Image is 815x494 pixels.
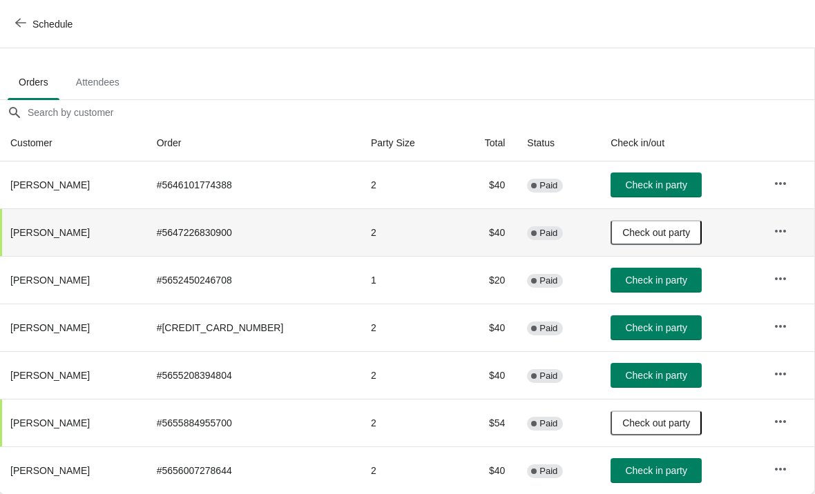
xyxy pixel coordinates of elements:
td: # 5655884955700 [146,399,360,446]
td: 2 [360,351,455,399]
span: [PERSON_NAME] [10,465,90,476]
td: # 5652450246708 [146,256,360,304]
span: Check out party [622,227,690,238]
span: [PERSON_NAME] [10,275,90,286]
th: Check in/out [600,125,763,161]
th: Total [455,125,517,161]
td: 2 [360,208,455,256]
span: Paid [539,180,557,191]
td: # [CREDIT_CARD_NUMBER] [146,304,360,351]
span: Attendees [65,70,131,95]
span: Paid [539,418,557,429]
td: 2 [360,446,455,494]
span: [PERSON_NAME] [10,322,90,333]
td: # 5656007278644 [146,446,360,494]
td: $40 [455,161,517,208]
td: $40 [455,446,517,494]
span: Check in party [625,465,687,476]
td: # 5655208394804 [146,351,360,399]
span: Paid [539,275,557,286]
button: Check in party [611,268,702,293]
span: Check out party [622,417,690,428]
td: # 5646101774388 [146,161,360,208]
td: $40 [455,351,517,399]
span: Paid [539,228,557,239]
td: $54 [455,399,517,446]
span: Check in party [625,179,687,190]
td: $20 [455,256,517,304]
td: # 5647226830900 [146,208,360,256]
span: Check in party [625,322,687,333]
span: [PERSON_NAME] [10,227,90,238]
button: Check in party [611,172,702,197]
button: Check in party [611,315,702,340]
span: [PERSON_NAME] [10,417,90,428]
input: Search by customer [27,100,814,125]
button: Schedule [7,12,84,37]
span: Orders [8,70,59,95]
span: Check in party [625,370,687,381]
button: Check in party [611,458,702,483]
span: Paid [539,466,557,477]
td: $40 [455,208,517,256]
span: Check in party [625,275,687,286]
td: 2 [360,304,455,351]
th: Status [516,125,600,161]
span: Schedule [32,19,73,30]
button: Check in party [611,363,702,388]
td: 1 [360,256,455,304]
td: 2 [360,399,455,446]
span: Paid [539,323,557,334]
th: Order [146,125,360,161]
span: Paid [539,370,557,382]
button: Check out party [611,220,702,245]
button: Check out party [611,411,702,435]
span: [PERSON_NAME] [10,370,90,381]
span: [PERSON_NAME] [10,179,90,190]
td: 2 [360,161,455,208]
th: Party Size [360,125,455,161]
td: $40 [455,304,517,351]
